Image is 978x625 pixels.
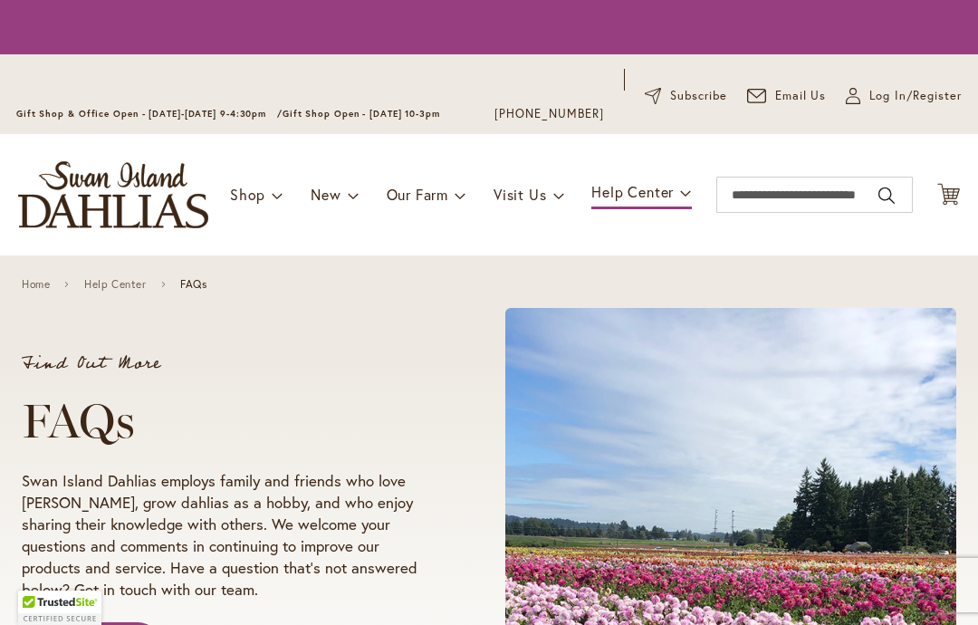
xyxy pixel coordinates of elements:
[283,108,440,120] span: Gift Shop Open - [DATE] 10-3pm
[591,182,674,201] span: Help Center
[645,87,727,105] a: Subscribe
[18,161,208,228] a: store logo
[846,87,962,105] a: Log In/Register
[16,108,283,120] span: Gift Shop & Office Open - [DATE]-[DATE] 9-4:30pm /
[22,470,436,601] p: Swan Island Dahlias employs family and friends who love [PERSON_NAME], grow dahlias as a hobby, a...
[387,185,448,204] span: Our Farm
[878,181,895,210] button: Search
[747,87,827,105] a: Email Us
[22,394,436,448] h1: FAQs
[670,87,727,105] span: Subscribe
[494,105,604,123] a: [PHONE_NUMBER]
[869,87,962,105] span: Log In/Register
[494,185,546,204] span: Visit Us
[22,354,436,372] p: Find Out More
[230,185,265,204] span: Shop
[311,185,340,204] span: New
[775,87,827,105] span: Email Us
[84,278,147,291] a: Help Center
[180,278,206,291] span: FAQs
[22,278,50,291] a: Home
